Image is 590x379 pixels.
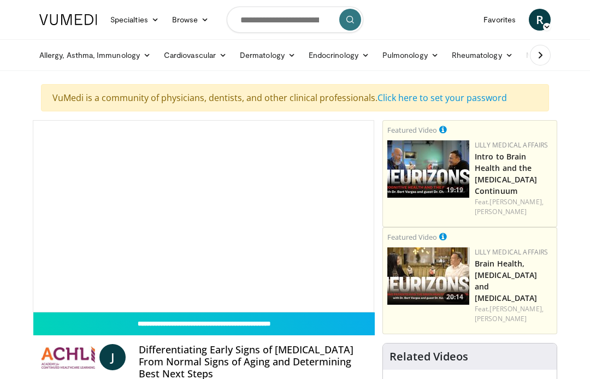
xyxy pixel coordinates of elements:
a: Favorites [477,9,522,31]
img: ca157f26-4c4a-49fd-8611-8e91f7be245d.png.150x105_q85_crop-smart_upscale.jpg [387,247,469,305]
a: 19:19 [387,140,469,198]
a: Specialties [104,9,166,31]
a: Allergy, Asthma, Immunology [33,44,157,66]
a: Pulmonology [376,44,445,66]
a: [PERSON_NAME], [489,304,543,313]
input: Search topics, interventions [227,7,363,33]
a: R [529,9,551,31]
a: 20:14 [387,247,469,305]
h4: Related Videos [390,350,468,363]
img: VuMedi Logo [39,14,97,25]
div: Feat. [475,197,552,217]
a: Click here to set your password [377,92,507,104]
div: Feat. [475,304,552,324]
a: Lilly Medical Affairs [475,247,548,257]
a: J [99,344,126,370]
img: ACHL [42,344,95,370]
a: Brain Health, [MEDICAL_DATA] and [MEDICAL_DATA] [475,258,537,303]
video-js: Video Player [33,121,374,312]
a: Dermatology [233,44,302,66]
a: Browse [166,9,216,31]
a: Lilly Medical Affairs [475,140,548,150]
a: Rheumatology [445,44,520,66]
small: Featured Video [387,125,437,135]
span: 20:14 [443,292,467,302]
a: Intro to Brain Health and the [MEDICAL_DATA] Continuum [475,151,537,196]
a: [PERSON_NAME] [475,314,527,323]
a: Cardiovascular [157,44,233,66]
small: Featured Video [387,232,437,242]
div: VuMedi is a community of physicians, dentists, and other clinical professionals. [41,84,549,111]
a: Endocrinology [302,44,376,66]
a: [PERSON_NAME], [489,197,543,206]
a: [PERSON_NAME] [475,207,527,216]
span: 19:19 [443,185,467,195]
img: a80fd508-2012-49d4-b73e-1d4e93549e78.png.150x105_q85_crop-smart_upscale.jpg [387,140,469,198]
